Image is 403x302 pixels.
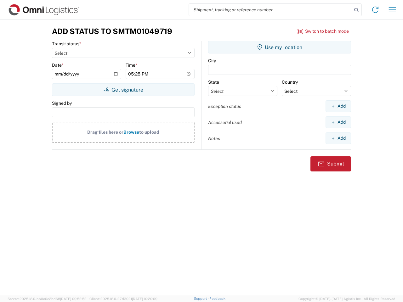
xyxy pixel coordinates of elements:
label: Time [126,62,137,68]
label: City [208,58,216,64]
button: Add [326,132,351,144]
label: Transit status [52,41,81,47]
span: to upload [139,130,159,135]
label: Date [52,62,64,68]
label: Accessorial used [208,120,242,125]
label: Signed by [52,100,72,106]
button: Submit [310,156,351,171]
button: Switch to batch mode [298,26,349,36]
label: State [208,79,219,85]
a: Support [194,297,210,300]
span: Server: 2025.18.0-bb0e0c2bd68 [8,297,87,301]
label: Country [282,79,298,85]
input: Shipment, tracking or reference number [189,4,352,16]
button: Add [326,100,351,112]
button: Get signature [52,83,195,96]
button: Add [326,116,351,128]
button: Use my location [208,41,351,53]
span: Client: 2025.18.0-27d3021 [89,297,157,301]
span: Copyright © [DATE]-[DATE] Agistix Inc., All Rights Reserved [298,296,395,302]
span: [DATE] 10:20:09 [132,297,157,301]
h3: Add Status to SMTM01049719 [52,27,172,36]
span: [DATE] 09:52:52 [60,297,87,301]
label: Exception status [208,103,241,109]
span: Browse [123,130,139,135]
label: Notes [208,136,220,141]
span: Drag files here or [87,130,123,135]
a: Feedback [209,297,225,300]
